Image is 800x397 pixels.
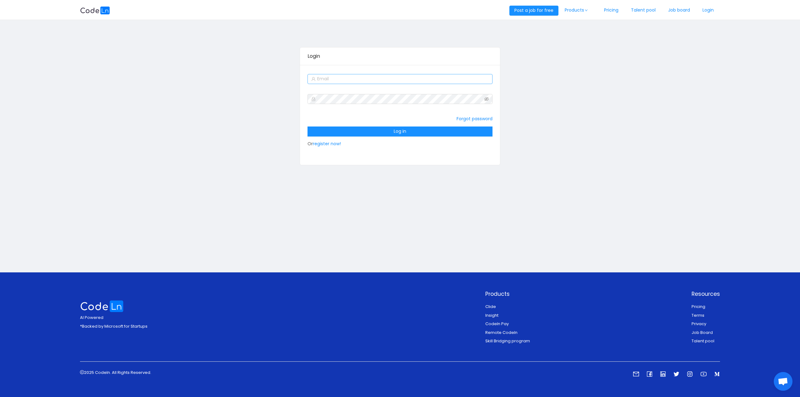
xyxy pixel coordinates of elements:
input: Email [307,74,492,84]
i: icon: twitter [673,371,679,377]
a: Terms [692,312,704,318]
i: icon: down [584,9,588,12]
i: icon: eye-invisible [484,97,489,101]
p: Resources [692,290,720,298]
i: icon: copyright [80,370,84,374]
a: icon: mail [633,372,639,378]
i: icon: youtube [701,371,707,377]
p: Products [485,290,530,298]
span: AI Powered [80,315,103,320]
a: Insight [485,312,498,318]
button: Post a job for free [509,6,558,16]
a: icon: youtube [701,372,707,378]
a: Pricing [692,304,705,310]
i: icon: facebook [647,371,652,377]
img: logo [80,300,124,312]
span: Or [307,128,492,147]
a: Codeln Pay [485,321,509,327]
i: icon: instagram [687,371,693,377]
a: Job Board [692,330,713,335]
i: icon: user [311,77,316,81]
div: Login [307,47,492,65]
a: Post a job for free [509,7,558,13]
a: Skill Bridging program [485,338,530,344]
a: Remote Codeln [485,330,517,335]
a: Forgot password [457,116,492,122]
a: icon: linkedin [660,372,666,378]
div: Open chat [774,372,792,391]
a: register now! [313,141,341,147]
a: icon: facebook [647,372,652,378]
a: Privacy [692,321,706,327]
a: icon: instagram [687,372,693,378]
img: logobg.f302741d.svg [80,7,110,14]
p: 2025 Codeln. All Rights Reserved. [80,370,151,376]
a: Clide [485,304,496,310]
i: icon: linkedin [660,371,666,377]
i: icon: medium [714,371,720,377]
button: Log in [307,127,492,136]
a: icon: medium [714,372,720,378]
i: icon: mail [633,371,639,377]
a: Talent pool [692,338,714,344]
i: icon: lock [311,97,316,101]
p: *Backed by Microsoft for Startups [80,323,147,330]
a: icon: twitter [673,372,679,378]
